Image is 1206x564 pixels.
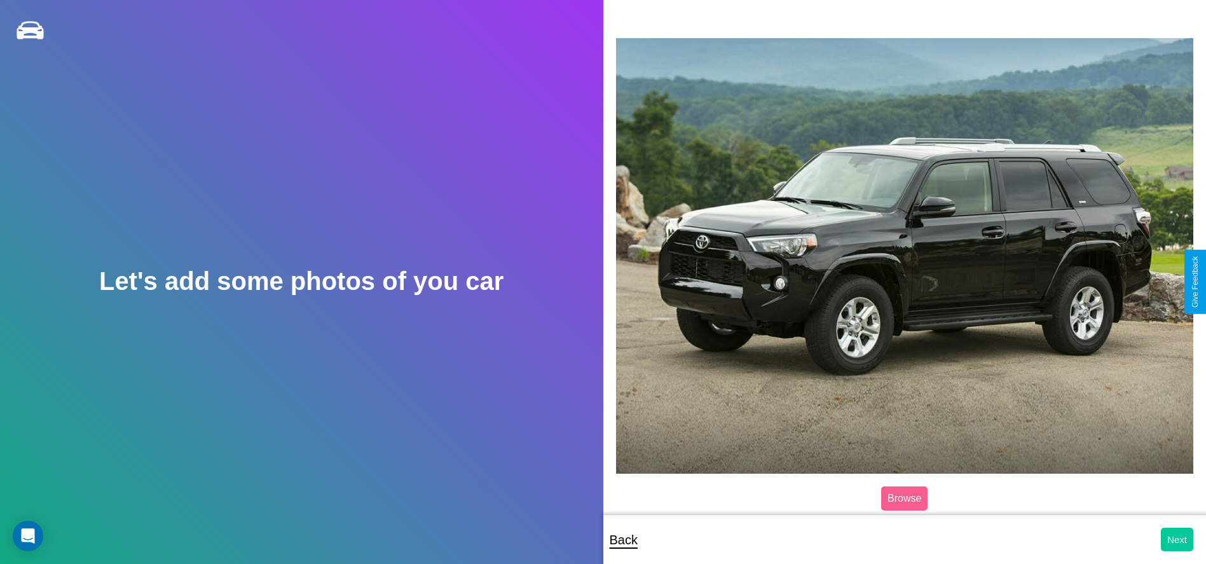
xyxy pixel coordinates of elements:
div: Open Intercom Messenger [13,521,43,551]
button: Next [1161,528,1193,551]
img: posted [616,38,1194,474]
div: Give Feedback [1191,256,1200,308]
h2: Let's add some photos of you car [99,267,504,296]
p: Back [610,528,638,551]
label: Browse [881,486,928,511]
